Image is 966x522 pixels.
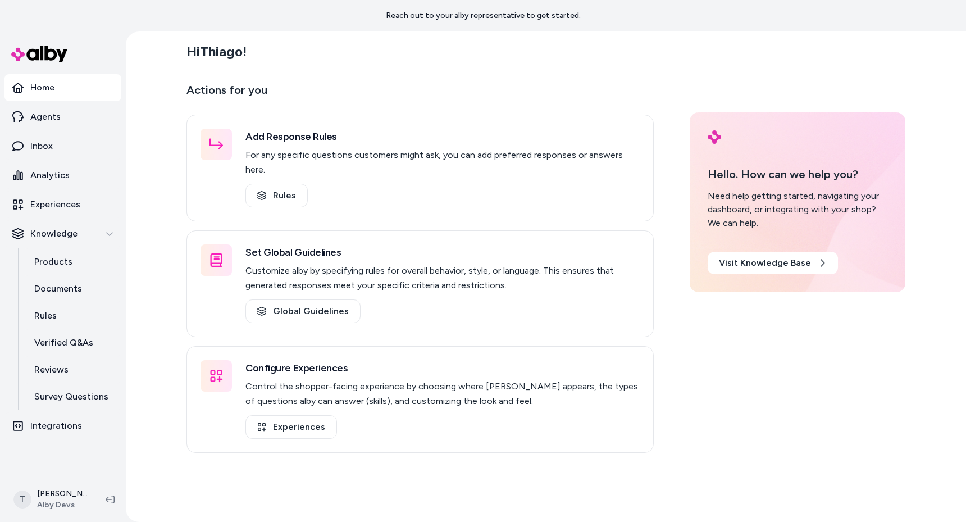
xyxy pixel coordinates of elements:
p: Verified Q&As [34,336,93,349]
p: Survey Questions [34,390,108,403]
a: Integrations [4,412,121,439]
p: [PERSON_NAME] [37,488,88,500]
h2: Hi Thiago ! [186,43,247,60]
p: Rules [34,309,57,323]
a: Experiences [245,415,337,439]
p: Home [30,81,54,94]
a: Survey Questions [23,383,121,410]
h3: Add Response Rules [245,129,640,144]
p: Integrations [30,419,82,433]
a: Verified Q&As [23,329,121,356]
h3: Configure Experiences [245,360,640,376]
img: alby Logo [11,46,67,62]
a: Rules [245,184,308,207]
p: Documents [34,282,82,296]
img: alby Logo [708,130,721,144]
a: Products [23,248,121,275]
button: T[PERSON_NAME]Alby Devs [7,482,97,518]
p: Inbox [30,139,53,153]
a: Inbox [4,133,121,160]
a: Experiences [4,191,121,218]
span: Alby Devs [37,500,88,511]
a: Analytics [4,162,121,189]
p: Reach out to your alby representative to get started. [386,10,581,21]
p: Control the shopper-facing experience by choosing where [PERSON_NAME] appears, the types of quest... [245,379,640,408]
p: Knowledge [30,227,78,240]
p: Experiences [30,198,80,211]
button: Knowledge [4,220,121,247]
p: Actions for you [186,81,654,108]
a: Rules [23,302,121,329]
a: Reviews [23,356,121,383]
p: Customize alby by specifying rules for overall behavior, style, or language. This ensures that ge... [245,264,640,293]
p: Hello. How can we help you? [708,166,887,183]
a: Home [4,74,121,101]
span: T [13,491,31,509]
a: Agents [4,103,121,130]
p: For any specific questions customers might ask, you can add preferred responses or answers here. [245,148,640,177]
a: Documents [23,275,121,302]
p: Agents [30,110,61,124]
p: Analytics [30,169,70,182]
a: Visit Knowledge Base [708,252,838,274]
a: Global Guidelines [245,299,361,323]
p: Products [34,255,72,269]
h3: Set Global Guidelines [245,244,640,260]
div: Need help getting started, navigating your dashboard, or integrating with your shop? We can help. [708,189,887,230]
p: Reviews [34,363,69,376]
